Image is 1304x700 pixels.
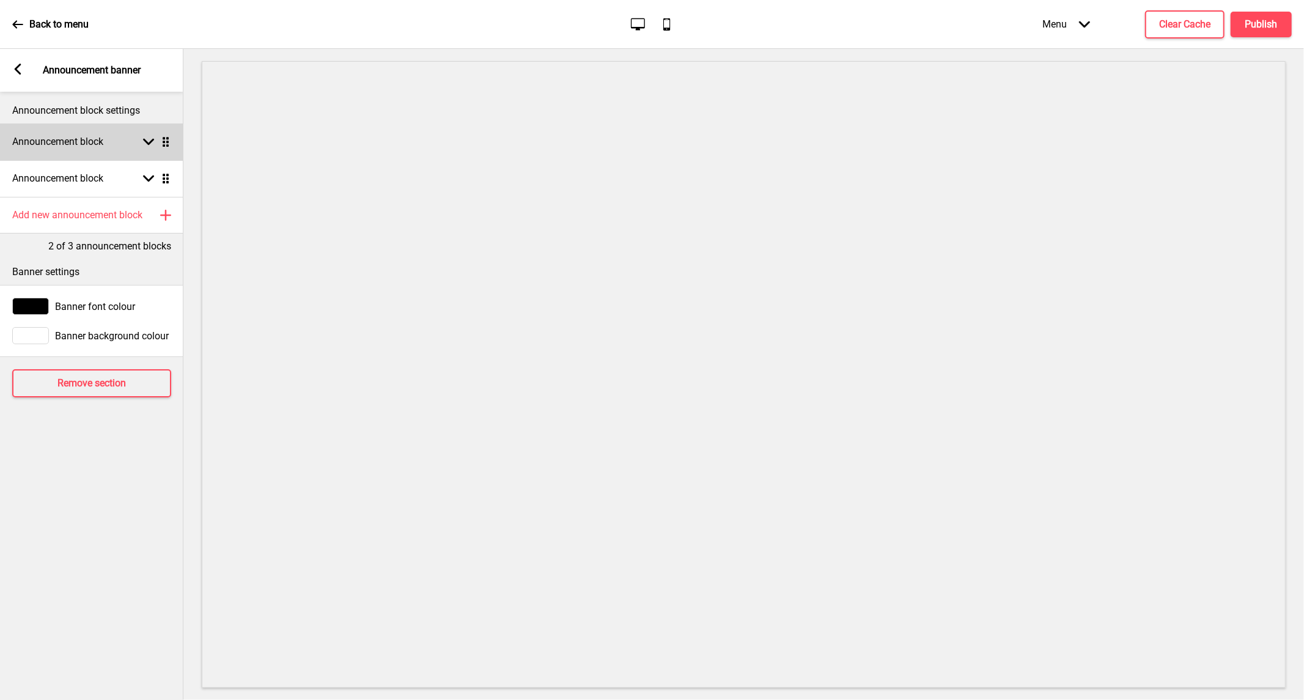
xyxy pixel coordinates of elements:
button: Remove section [12,369,171,397]
h4: Remove section [57,377,126,390]
h4: Add new announcement block [12,208,142,222]
h4: Announcement block [12,135,103,149]
p: Announcement banner [43,64,141,77]
div: Menu [1030,6,1102,42]
button: Publish [1231,12,1292,37]
h4: Clear Cache [1159,18,1210,31]
p: Announcement block settings [12,104,171,117]
div: Banner font colour [12,298,171,315]
a: Back to menu [12,8,89,41]
p: Back to menu [29,18,89,31]
p: 2 of 3 announcement blocks [48,240,171,253]
p: Banner settings [12,265,171,279]
span: Banner background colour [55,330,169,342]
span: Banner font colour [55,301,135,312]
iframe: To enrich screen reader interactions, please activate Accessibility in Grammarly extension settings [202,61,1286,688]
h4: Publish [1245,18,1278,31]
div: Banner background colour [12,327,171,344]
button: Clear Cache [1145,10,1225,39]
h4: Announcement block [12,172,103,185]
